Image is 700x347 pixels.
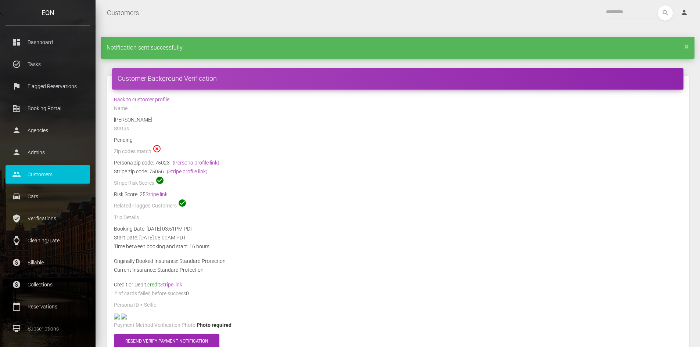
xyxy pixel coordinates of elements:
div: Credit or Debit: [108,280,687,289]
a: calendar_today Reservations [6,297,90,316]
a: Stripe link [146,191,168,197]
label: Trip Details [114,214,139,221]
a: flag Flagged Reservations [6,77,90,95]
a: × [684,44,689,48]
p: Flagged Reservations [11,81,85,92]
a: verified_user Verifications [6,209,90,228]
p: Cars [11,191,85,202]
p: Tasks [11,59,85,70]
p: Subscriptions [11,323,85,334]
a: (Stripe profile link) [167,169,208,174]
span: Photo required [197,322,231,328]
a: paid Collections [6,275,90,294]
p: Reservations [11,301,85,312]
label: Payment Method Verification Photo [114,322,195,329]
div: Pending [108,135,687,144]
div: Originally Booked Insurance: Standard Protection [108,257,687,265]
label: Related Flagged Customers [114,202,177,210]
img: 9c77ca-legacy-shared-us-central1%2Fselfiefile%2Fimage%2F963579837%2Fshrine_processed%2Ffb228bfdf0... [121,314,127,319]
div: Persona zip code: 75023 [114,158,682,167]
div: Notification sent successfully. [101,37,694,59]
a: watch Cleaning/Late [6,231,90,250]
label: Name [114,105,128,112]
p: Collections [11,279,85,290]
a: card_membership Subscriptions [6,319,90,338]
label: Persona ID + Selfie [114,301,156,309]
span: check_circle [155,176,164,185]
i: person [681,9,688,16]
div: Stripe zip code: 75056 [114,167,682,176]
a: corporate_fare Booking Portal [6,99,90,118]
label: Zip codes match [114,148,151,155]
p: Cleaning/Late [11,235,85,246]
span: highlight_off [152,144,161,153]
p: Customers [11,169,85,180]
p: Admins [11,147,85,158]
label: # of cards failed before success [114,290,186,297]
p: Billable [11,257,85,268]
p: Booking Portal [11,103,85,114]
a: Back to customer profile [114,97,169,102]
div: Time between booking and start: 16 hours [108,242,687,251]
button: search [658,6,673,21]
div: Start Date: [DATE] 08:00AM PDT [108,233,687,242]
div: [PERSON_NAME] [108,115,687,124]
a: paid Billable [6,253,90,272]
span: check_circle [178,199,187,207]
p: Agencies [11,125,85,136]
a: people Customers [6,165,90,184]
div: Current Insurance: Standard Protection [108,265,687,274]
a: dashboard Dashboard [6,33,90,51]
a: person [675,6,694,20]
a: drive_eta Cars [6,187,90,206]
div: 0 [108,289,687,300]
img: negative-dl-front-photo.jpg [114,314,120,319]
div: Risk Score: 25 [114,190,682,199]
p: Verifications [11,213,85,224]
h4: Customer Background Verification [118,74,678,83]
a: Customers [107,4,139,22]
a: person Agencies [6,121,90,140]
a: person Admins [6,143,90,162]
a: (Persona profile link) [173,160,219,166]
span: credit [147,282,182,288]
p: Dashboard [11,37,85,48]
a: task_alt Tasks [6,55,90,73]
div: Booking Date: [DATE] 03:51PM PDT [108,224,687,233]
label: Status [114,125,129,133]
a: Stripe link [160,282,182,288]
label: Stripe Risk Scores [114,180,154,187]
